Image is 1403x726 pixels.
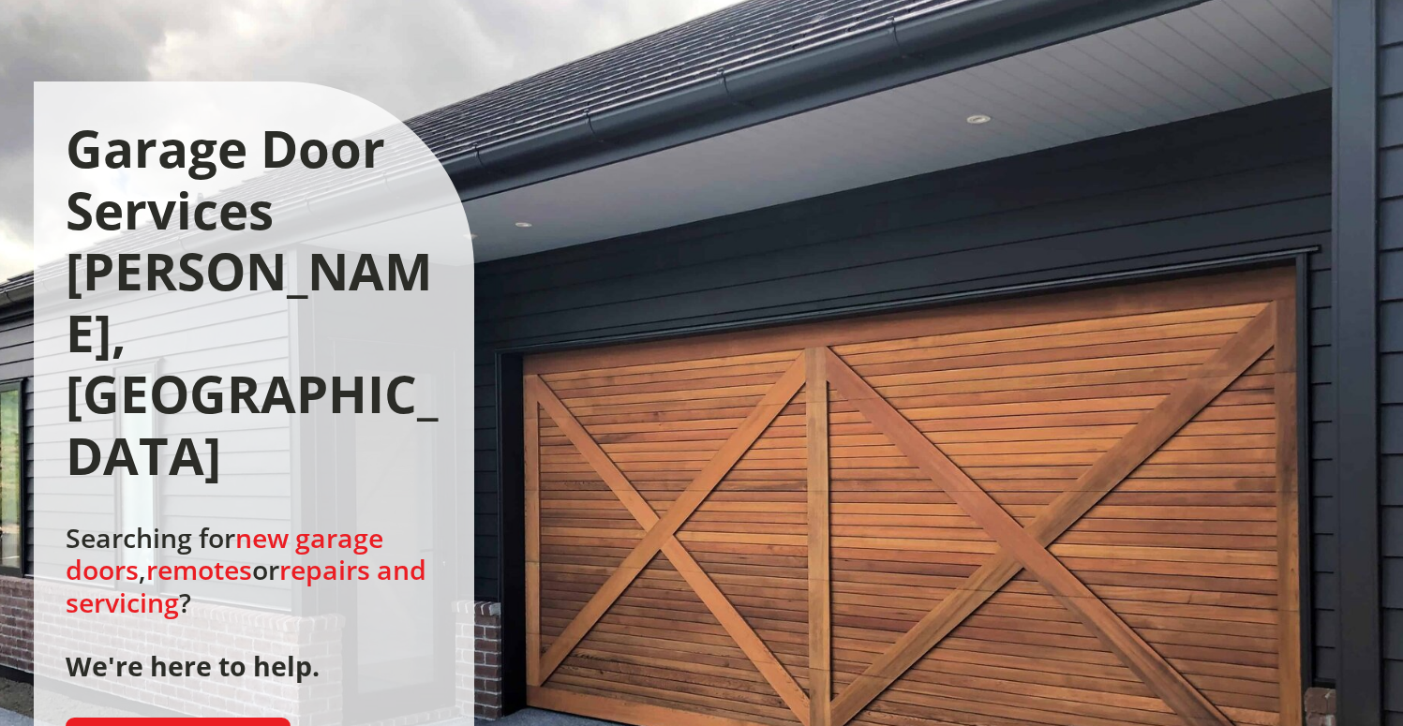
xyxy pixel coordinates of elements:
strong: We're here to help. [66,648,320,684]
a: remotes [146,552,252,587]
a: repairs and servicing [66,552,426,619]
h2: Searching for , or ? [66,522,443,682]
a: new garage doors [66,520,383,587]
h1: Garage Door Services [PERSON_NAME], [GEOGRAPHIC_DATA] [66,118,443,486]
